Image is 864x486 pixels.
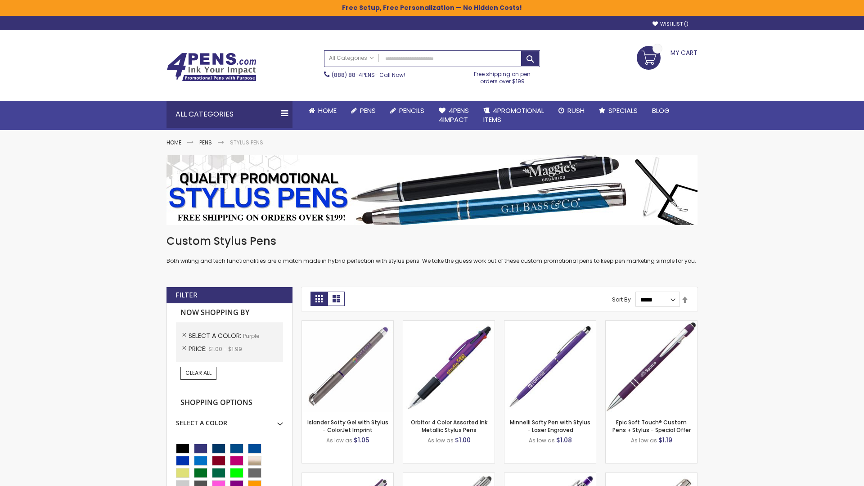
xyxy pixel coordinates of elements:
[427,436,454,444] span: As low as
[307,418,388,433] a: Islander Softy Gel with Stylus - ColorJet Imprint
[208,345,242,353] span: $1.00 - $1.99
[612,418,691,433] a: Epic Soft Touch® Custom Pens + Stylus - Special Offer
[175,290,198,300] strong: Filter
[658,436,672,445] span: $1.19
[324,51,378,66] a: All Categories
[652,106,670,115] span: Blog
[332,71,405,79] span: - Call Now!
[399,106,424,115] span: Pencils
[310,292,328,306] strong: Grid
[318,106,337,115] span: Home
[176,303,283,322] strong: Now Shopping by
[403,472,495,480] a: Tres-Chic with Stylus Metal Pen - Standard Laser-Purple
[411,418,487,433] a: Orbitor 4 Color Assorted Ink Metallic Stylus Pens
[504,321,596,412] img: Minnelli Softy Pen with Stylus - Laser Engraved-Purple
[199,139,212,146] a: Pens
[465,67,540,85] div: Free shipping on pen orders over $199
[592,101,645,121] a: Specials
[189,331,243,340] span: Select A Color
[302,320,393,328] a: Islander Softy Gel with Stylus - ColorJet Imprint-Purple
[652,21,688,27] a: Wishlist
[476,101,551,130] a: 4PROMOTIONALITEMS
[439,106,469,124] span: 4Pens 4impact
[230,139,263,146] strong: Stylus Pens
[455,436,471,445] span: $1.00
[344,101,383,121] a: Pens
[302,472,393,480] a: Avendale Velvet Touch Stylus Gel Pen-Purple
[166,234,697,248] h1: Custom Stylus Pens
[166,139,181,146] a: Home
[631,436,657,444] span: As low as
[360,106,376,115] span: Pens
[567,106,585,115] span: Rush
[185,369,211,377] span: Clear All
[529,436,555,444] span: As low as
[326,436,352,444] span: As low as
[354,436,369,445] span: $1.05
[612,296,631,303] label: Sort By
[166,101,292,128] div: All Categories
[504,472,596,480] a: Phoenix Softy with Stylus Pen - Laser-Purple
[403,320,495,328] a: Orbitor 4 Color Assorted Ink Metallic Stylus Pens-Purple
[645,101,677,121] a: Blog
[180,367,216,379] a: Clear All
[510,418,590,433] a: Minnelli Softy Pen with Stylus - Laser Engraved
[176,393,283,413] strong: Shopping Options
[176,412,283,427] div: Select A Color
[302,321,393,412] img: Islander Softy Gel with Stylus - ColorJet Imprint-Purple
[189,344,208,353] span: Price
[504,320,596,328] a: Minnelli Softy Pen with Stylus - Laser Engraved-Purple
[403,321,495,412] img: Orbitor 4 Color Assorted Ink Metallic Stylus Pens-Purple
[166,155,697,225] img: Stylus Pens
[166,234,697,265] div: Both writing and tech functionalities are a match made in hybrid perfection with stylus pens. We ...
[606,320,697,328] a: 4P-MS8B-Purple
[243,332,259,340] span: Purple
[556,436,572,445] span: $1.08
[332,71,375,79] a: (888) 88-4PENS
[606,472,697,480] a: Tres-Chic Touch Pen - Standard Laser-Purple
[166,53,256,81] img: 4Pens Custom Pens and Promotional Products
[483,106,544,124] span: 4PROMOTIONAL ITEMS
[301,101,344,121] a: Home
[383,101,432,121] a: Pencils
[432,101,476,130] a: 4Pens4impact
[608,106,638,115] span: Specials
[329,54,374,62] span: All Categories
[551,101,592,121] a: Rush
[606,321,697,412] img: 4P-MS8B-Purple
